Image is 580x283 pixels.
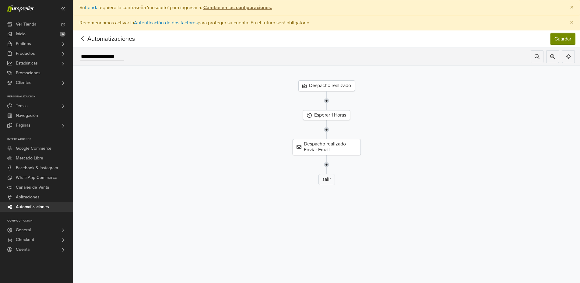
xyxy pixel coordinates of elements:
[324,120,329,139] img: line-7960e5f4d2b50ad2986e.svg
[16,58,38,68] span: Estadísticas
[16,144,51,153] span: Google Commerce
[570,3,574,12] span: ×
[16,192,40,202] span: Aplicaciones
[203,5,272,11] strong: Cambie en las configuraciones.
[16,49,35,58] span: Productos
[16,235,34,245] span: Checkout
[7,138,73,141] p: Integraciones
[16,19,36,29] span: Ver Tienda
[73,15,580,30] div: Recomendamos activar la para proteger su cuenta. En el futuro será obligatorio.
[7,95,73,99] p: Personalización
[16,225,31,235] span: General
[16,101,28,111] span: Temas
[293,139,361,155] div: Despacho realizado Enviar Email
[16,78,31,88] span: Clientes
[134,20,198,26] a: Autenticación de dos factores
[16,163,58,173] span: Facebook & Instagram
[16,68,40,78] span: Promociones
[202,5,272,11] a: Cambie en las configuraciones.
[570,18,574,27] span: ×
[16,121,30,130] span: Páginas
[298,80,355,91] div: Despacho realizado
[16,29,26,39] span: Inicio
[85,5,98,11] a: tienda
[16,111,38,121] span: Navegación
[318,174,335,185] div: salir
[16,39,31,49] span: Pedidos
[303,110,350,120] div: Esperar 1 Horas
[7,219,73,223] p: Configuración
[324,91,329,110] img: line-7960e5f4d2b50ad2986e.svg
[16,153,43,163] span: Mercado Libre
[78,34,125,44] span: Automatizaciones
[16,183,49,192] span: Canales de Venta
[564,0,580,15] button: Close
[60,32,65,37] span: 6
[16,173,57,183] span: WhatsApp Commerce
[324,155,329,174] img: line-7960e5f4d2b50ad2986e.svg
[16,202,49,212] span: Automatizaciones
[564,16,580,30] button: Close
[550,33,575,45] button: Guardar
[16,245,30,254] span: Cuenta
